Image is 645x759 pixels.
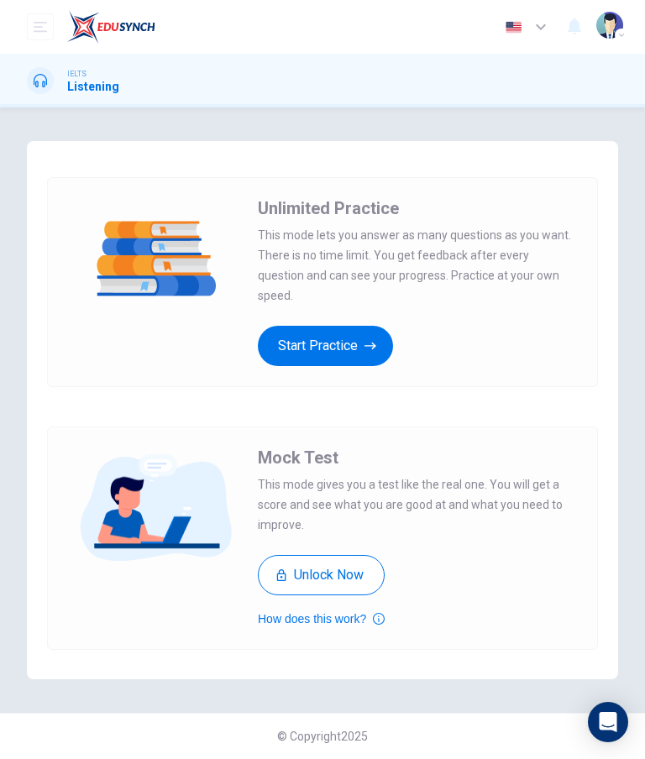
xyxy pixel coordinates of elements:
[277,730,368,743] span: © Copyright 2025
[258,555,385,595] button: Unlock Now
[67,68,87,80] span: IELTS
[27,13,54,40] button: open mobile menu
[588,702,628,742] div: Open Intercom Messenger
[503,21,524,34] img: en
[67,80,119,93] h1: Listening
[596,12,623,39] img: Profile picture
[258,198,399,218] span: Unlimited Practice
[258,326,393,366] button: Start Practice
[258,448,338,468] span: Mock Test
[258,474,577,535] span: This mode gives you a test like the real one. You will get a score and see what you are good at a...
[258,609,385,629] button: How does this work?
[67,10,155,44] img: EduSynch logo
[258,225,577,306] span: This mode lets you answer as many questions as you want. There is no time limit. You get feedback...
